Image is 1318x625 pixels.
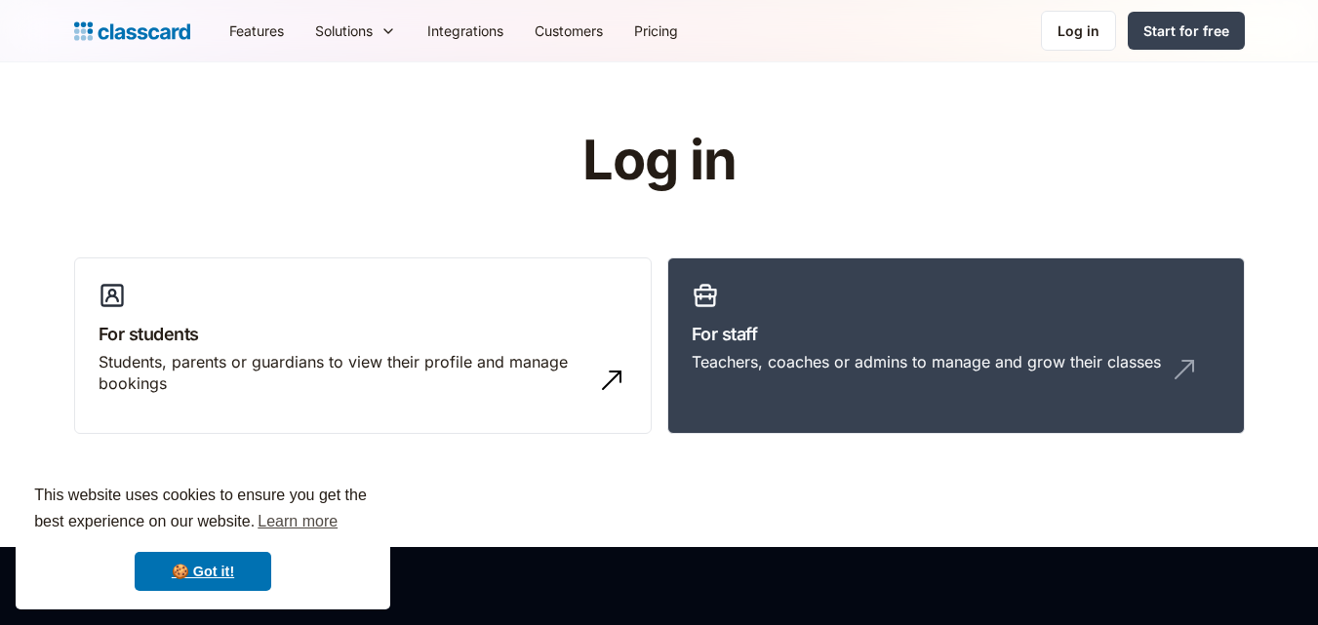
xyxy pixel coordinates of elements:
a: dismiss cookie message [135,552,271,591]
a: Start for free [1128,12,1245,50]
a: Features [214,9,300,53]
a: Customers [519,9,619,53]
div: Start for free [1143,20,1229,41]
a: For studentsStudents, parents or guardians to view their profile and manage bookings [74,257,652,435]
a: learn more about cookies [255,507,340,536]
div: Solutions [300,9,412,53]
h1: Log in [349,131,969,191]
div: cookieconsent [16,465,390,609]
div: Teachers, coaches or admins to manage and grow their classes [692,351,1161,372]
a: Logo [74,18,190,45]
a: Integrations [412,9,519,53]
span: This website uses cookies to ensure you get the best experience on our website. [34,484,372,536]
div: Students, parents or guardians to view their profile and manage bookings [99,351,588,395]
div: Solutions [315,20,373,41]
a: Pricing [619,9,694,53]
a: Log in [1041,11,1116,51]
a: For staffTeachers, coaches or admins to manage and grow their classes [667,257,1245,435]
h3: For staff [692,321,1220,347]
h3: For students [99,321,627,347]
div: Log in [1058,20,1099,41]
